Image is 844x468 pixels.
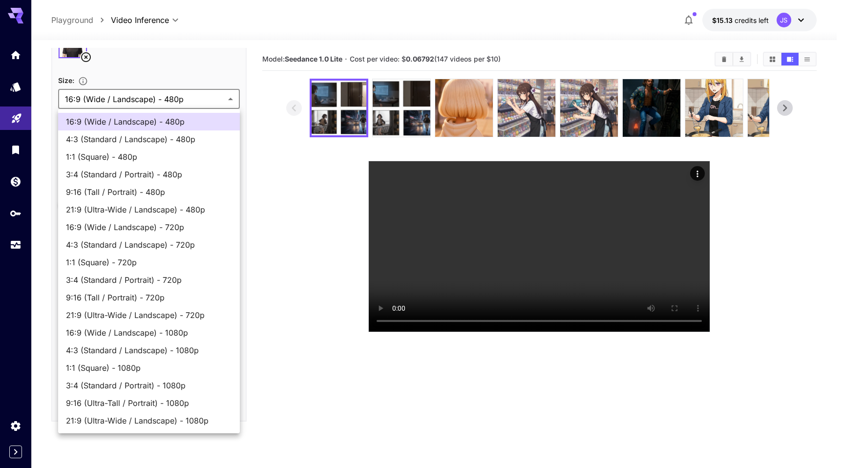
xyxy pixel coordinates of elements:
span: 3:4 (Standard / Portrait) - 480p [66,169,232,180]
span: 21:9 (Ultra-Wide / Landscape) - 1080p [66,415,232,426]
span: 1:1 (Square) - 480p [66,151,232,163]
span: 3:4 (Standard / Portrait) - 720p [66,274,232,286]
span: 21:9 (Ultra-Wide / Landscape) - 720p [66,309,232,321]
span: 4:3 (Standard / Landscape) - 720p [66,239,232,251]
span: 16:9 (Wide / Landscape) - 480p [66,116,232,128]
span: 1:1 (Square) - 1080p [66,362,232,374]
span: 9:16 (Ultra-Tall / Portrait) - 1080p [66,397,232,409]
span: 4:3 (Standard / Landscape) - 1080p [66,344,232,356]
span: 16:9 (Wide / Landscape) - 1080p [66,327,232,339]
span: 16:9 (Wide / Landscape) - 720p [66,221,232,233]
span: 3:4 (Standard / Portrait) - 1080p [66,380,232,391]
span: 21:9 (Ultra-Wide / Landscape) - 480p [66,204,232,215]
span: 9:16 (Tall / Portrait) - 480p [66,186,232,198]
span: 4:3 (Standard / Landscape) - 480p [66,133,232,145]
span: 9:16 (Tall / Portrait) - 720p [66,292,232,303]
span: 1:1 (Square) - 720p [66,256,232,268]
